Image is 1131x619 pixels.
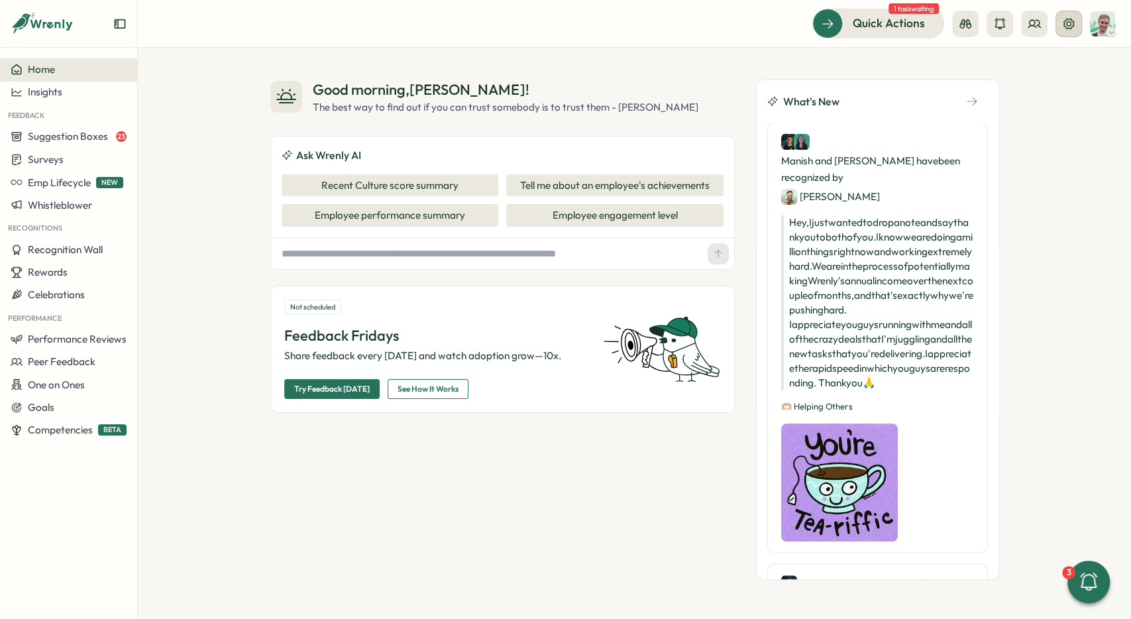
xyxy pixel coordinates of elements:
[1067,561,1110,603] button: 3
[781,134,974,205] div: Manish and [PERSON_NAME] have been recognized by
[781,575,797,591] img: Manish Panwar
[28,378,85,391] span: One on Ones
[781,401,974,413] p: 🫶🏼 Helping Others
[28,401,54,414] span: Goals
[284,325,588,346] p: Feedback Fridays
[96,177,123,188] span: NEW
[853,15,925,32] span: Quick Actions
[28,176,91,189] span: Emp Lifecycle
[284,300,341,315] div: Not scheduled
[28,423,93,436] span: Competencies
[28,85,62,98] span: Insights
[28,266,68,278] span: Rewards
[783,93,839,110] span: What's New
[282,204,499,227] button: Employee performance summary
[313,80,698,100] div: Good morning , [PERSON_NAME] !
[1090,11,1115,36] img: Matt Brooks
[113,17,127,30] button: Expand sidebar
[284,379,380,399] button: Try Feedback [DATE]
[781,189,797,205] img: Ali Khan
[284,349,588,363] p: Share feedback every [DATE] and watch adoption grow—10x.
[296,147,361,164] span: Ask Wrenly AI
[398,380,458,398] span: See How It Works
[28,130,108,142] span: Suggestion Boxes
[781,188,880,205] div: [PERSON_NAME]
[794,134,810,150] img: Shreya
[313,100,698,115] div: The best way to find out if you can trust somebody is to trust them - [PERSON_NAME]
[889,3,939,14] span: 1 task waiting
[781,134,797,150] img: Manish Panwar
[812,9,944,38] button: Quick Actions
[506,204,724,227] button: Employee engagement level
[282,174,499,197] button: Recent Culture score summary
[28,355,95,368] span: Peer Feedback
[28,199,92,211] span: Whistleblower
[28,243,103,256] span: Recognition Wall
[28,63,55,76] span: Home
[1062,566,1075,579] div: 3
[116,131,127,142] span: 23
[781,575,974,610] div: Manish has been recognized by
[294,380,370,398] span: Try Feedback [DATE]
[28,153,64,166] span: Surveys
[781,423,898,542] img: Recognition Image
[781,215,974,390] p: Hey, I just wanted to drop a note and say thank you to both of you. I know we are doing a million...
[506,174,724,197] button: Tell me about an employee's achievements
[388,379,468,399] button: See How It Works
[98,424,127,435] span: BETA
[28,333,127,345] span: Performance Reviews
[28,288,85,301] span: Celebrations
